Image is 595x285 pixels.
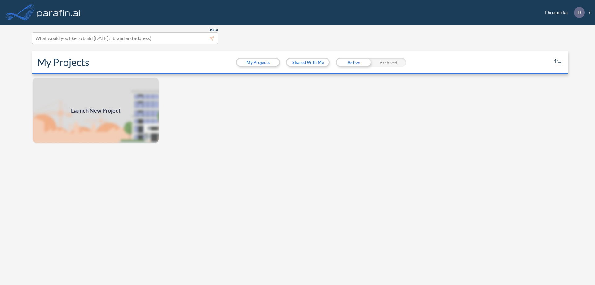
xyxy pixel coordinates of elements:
[32,77,159,144] img: add
[37,56,89,68] h2: My Projects
[287,59,329,66] button: Shared With Me
[71,106,121,115] span: Launch New Project
[237,59,279,66] button: My Projects
[36,6,82,19] img: logo
[32,77,159,144] a: Launch New Project
[536,7,590,18] div: Dinamicka
[577,10,581,15] p: D
[336,58,371,67] div: Active
[371,58,406,67] div: Archived
[553,57,563,67] button: sort
[210,27,218,32] span: Beta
